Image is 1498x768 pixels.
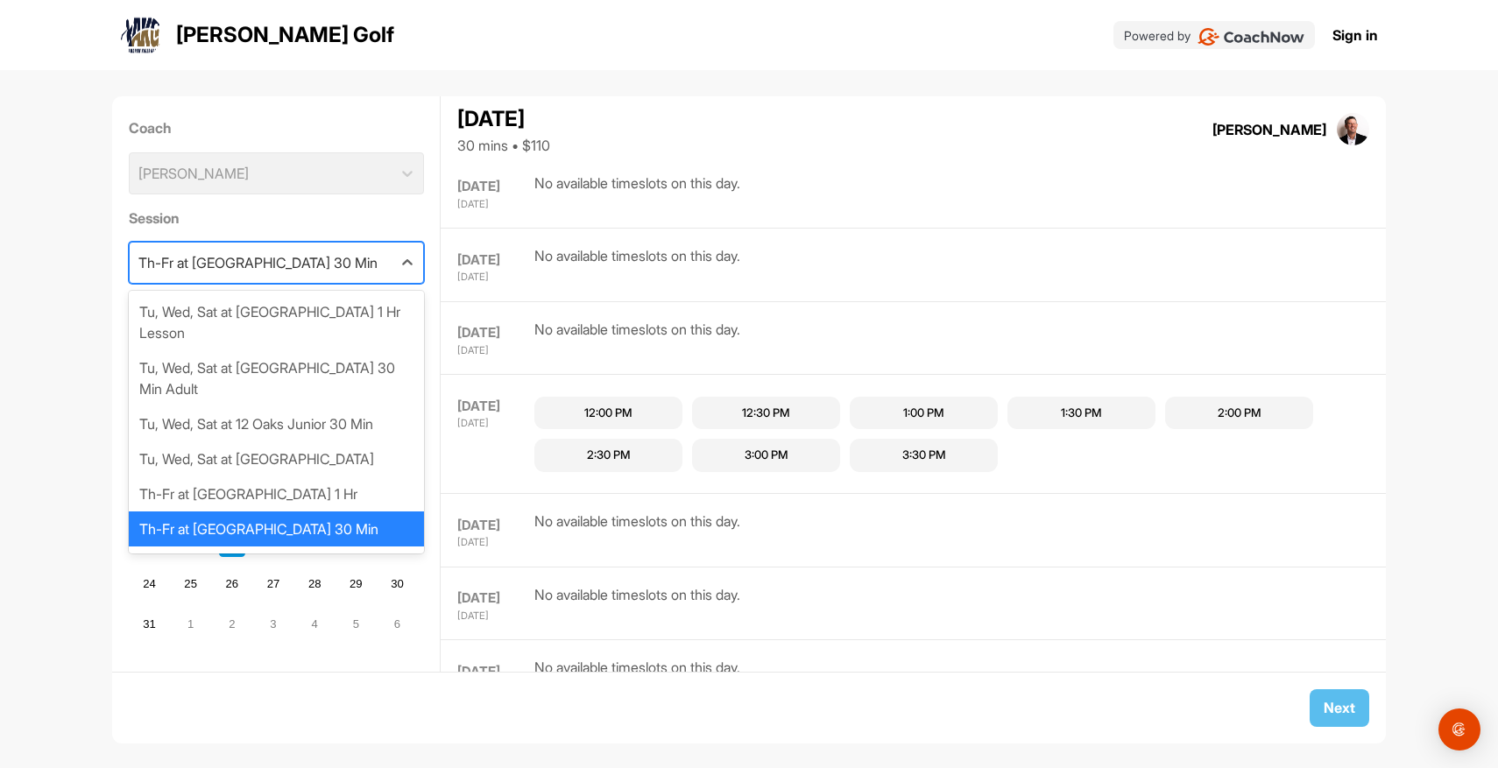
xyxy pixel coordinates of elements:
div: Choose Saturday, September 6th, 2025 [385,611,411,638]
div: No available timeslots on this day. [534,584,740,624]
div: Choose Friday, September 5th, 2025 [343,611,369,638]
div: Tu, Wed, Sat at 12 Oaks Junior 30 Min [129,406,424,441]
div: 12:00 PM [584,405,632,422]
div: 30 mins • $110 [457,135,550,156]
div: Choose Saturday, August 30th, 2025 [385,571,411,597]
div: 3:00 PM [745,447,788,464]
div: [DATE] [457,197,530,212]
div: [DATE] [457,397,530,417]
a: Sign in [1332,25,1378,46]
div: No available timeslots on this day. [534,173,740,212]
div: Choose Wednesday, September 3rd, 2025 [260,611,286,638]
div: Choose Friday, August 29th, 2025 [343,571,369,597]
div: [DATE] [457,662,530,682]
div: Choose Sunday, August 31st, 2025 [136,611,162,638]
div: [DATE] [457,103,550,135]
div: Choose Thursday, August 28th, 2025 [301,571,328,597]
img: logo [120,14,162,56]
div: [PERSON_NAME] [1212,119,1326,140]
div: 2:30 PM [587,447,631,464]
div: 2:00 PM [1218,405,1261,422]
div: [DATE] [457,177,530,197]
div: [DATE] [457,343,530,358]
div: 1:00 PM [903,405,944,422]
img: square_33d1b9b665a970990590299d55b62fd8.jpg [1337,113,1370,146]
div: Th-Fr at [GEOGRAPHIC_DATA] Junior 1 Hr [129,546,424,581]
div: Choose Thursday, September 4th, 2025 [301,611,328,638]
div: [DATE] [457,250,530,271]
button: Next [1310,689,1369,727]
div: [DATE] [457,323,530,343]
div: Tu, Wed, Sat at [GEOGRAPHIC_DATA] 30 Min Adult [129,350,424,406]
div: 12:30 PM [742,405,790,422]
div: [DATE] [457,609,530,624]
div: Th-Fr at [GEOGRAPHIC_DATA] 1 Hr [129,476,424,511]
p: [PERSON_NAME] Golf [176,19,394,51]
div: Choose Monday, August 25th, 2025 [178,571,204,597]
div: Choose Tuesday, August 26th, 2025 [219,571,245,597]
div: No available timeslots on this day. [534,319,740,358]
p: Powered by [1124,26,1191,45]
div: No available timeslots on this day. [534,657,740,696]
label: Session [129,208,424,229]
div: [DATE] [457,416,530,431]
div: 1:30 PM [1061,405,1102,422]
div: Tu, Wed, Sat at [GEOGRAPHIC_DATA] [129,441,424,476]
div: Choose Tuesday, September 2nd, 2025 [219,611,245,638]
label: Coach [129,117,424,138]
div: Tu, Wed, Sat at [GEOGRAPHIC_DATA] 1 Hr Lesson [129,294,424,350]
img: CoachNow [1198,28,1305,46]
div: [DATE] [457,588,530,609]
div: 3:30 PM [902,447,946,464]
div: Choose Wednesday, August 27th, 2025 [260,571,286,597]
div: No available timeslots on this day. [534,245,740,285]
div: [DATE] [457,535,530,550]
div: [DATE] [457,270,530,285]
div: Choose Monday, September 1st, 2025 [178,611,204,638]
div: Choose Sunday, August 24th, 2025 [136,571,162,597]
div: [DATE] [457,516,530,536]
div: Th-Fr at [GEOGRAPHIC_DATA] 30 Min [129,511,424,546]
div: Th-Fr at [GEOGRAPHIC_DATA] 30 Min [138,252,378,273]
div: No available timeslots on this day. [534,511,740,550]
div: Open Intercom Messenger [1438,708,1480,750]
